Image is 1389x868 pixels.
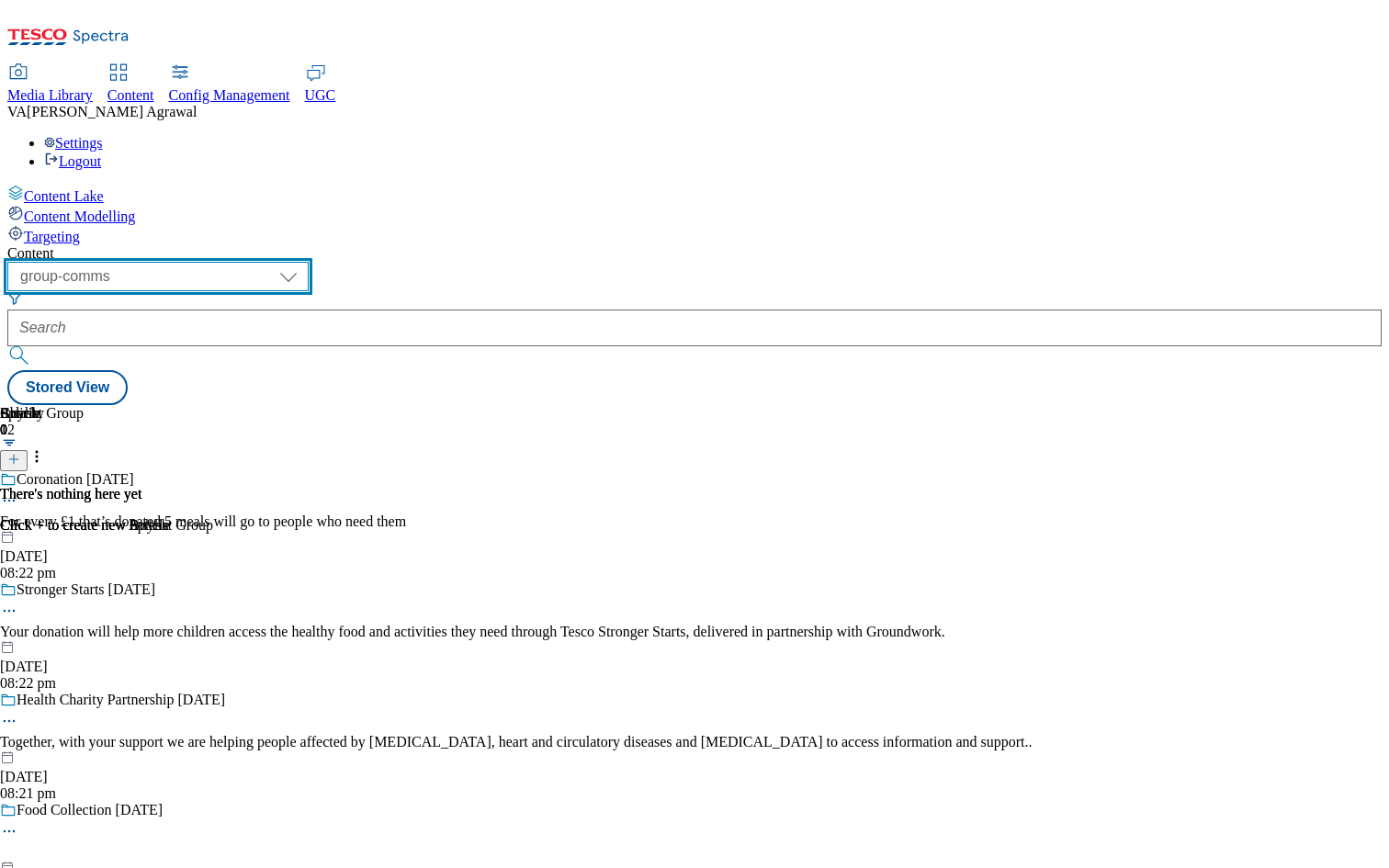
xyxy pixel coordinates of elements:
a: Content Modelling [7,205,1382,225]
a: Content [107,65,154,104]
div: Content [7,245,1382,262]
span: Config Management [169,87,290,103]
span: Content Modelling [24,209,135,224]
span: Media Library [7,87,93,103]
div: Food Collection [DATE] [17,802,163,818]
span: UGC [305,87,336,103]
a: Settings [44,135,103,151]
span: Targeting [24,229,80,244]
button: Stored View [7,370,128,405]
a: Content Lake [7,185,1382,205]
a: Targeting [7,225,1382,245]
a: Media Library [7,65,93,104]
span: VA [7,104,27,119]
svg: Search Filters [7,291,22,306]
input: Search [7,310,1382,346]
span: Content [107,87,154,103]
a: Config Management [169,65,290,104]
div: Stronger Starts [DATE] [17,581,155,598]
a: UGC [305,65,336,104]
span: Content Lake [24,188,104,204]
span: [PERSON_NAME] Agrawal [27,104,197,119]
div: Health Charity Partnership [DATE] [17,692,225,708]
a: Logout [44,153,101,169]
